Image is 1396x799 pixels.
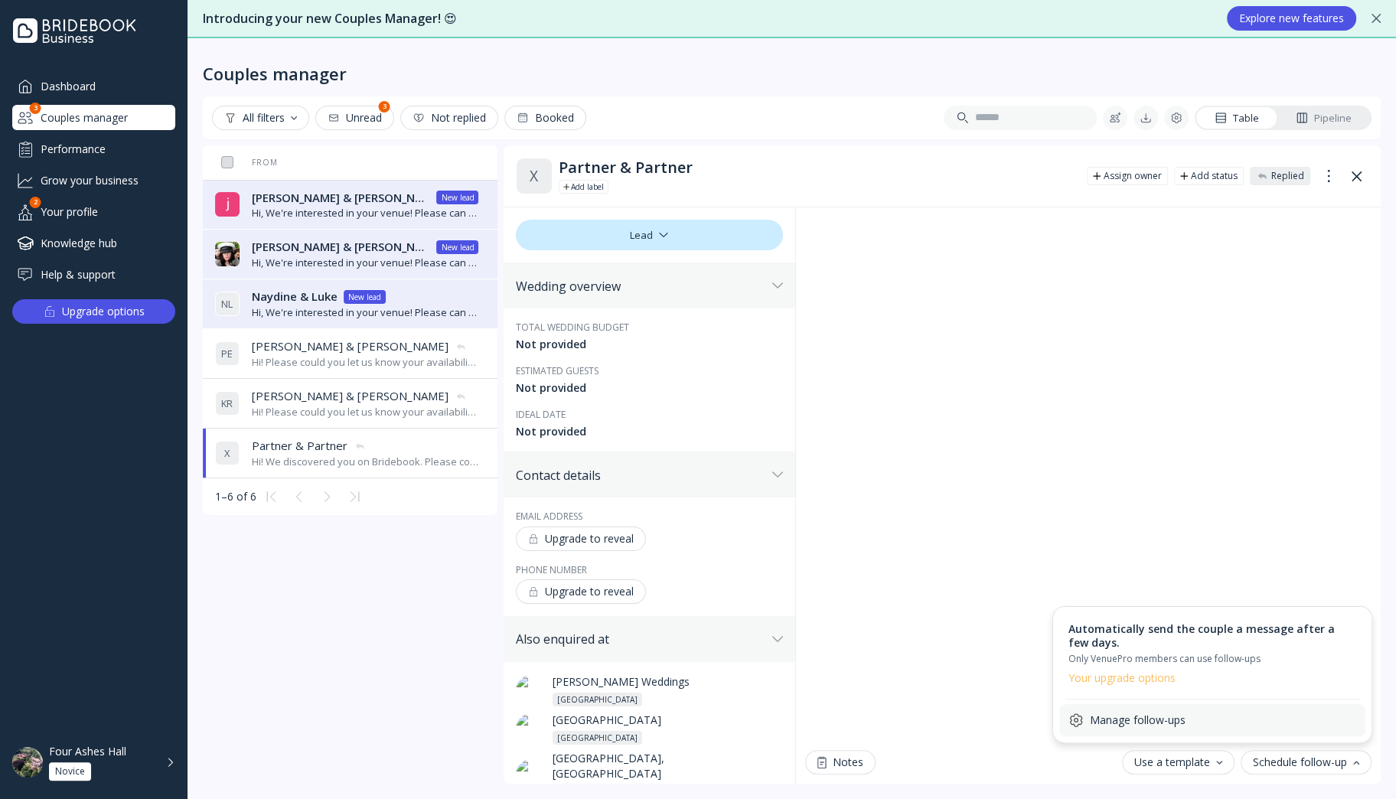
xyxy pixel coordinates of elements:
[12,199,175,224] div: Your profile
[1122,750,1235,775] button: Use a template
[215,441,240,465] div: X
[817,756,863,768] div: Notes
[12,105,175,130] a: Couples manager3
[12,230,175,256] a: Knowledge hub
[516,751,783,798] a: [GEOGRAPHIC_DATA], [GEOGRAPHIC_DATA]
[55,765,85,778] div: Novice
[203,63,347,84] div: Couples manager
[224,112,297,124] div: All filters
[1104,170,1162,182] div: Assign owner
[215,157,278,168] div: From
[516,408,783,421] div: Ideal date
[328,112,382,124] div: Unread
[252,239,431,255] span: [PERSON_NAME] & [PERSON_NAME]
[557,732,638,744] div: [GEOGRAPHIC_DATA]
[12,105,175,130] div: Couples manager
[252,190,431,206] span: [PERSON_NAME] & [PERSON_NAME]
[12,168,175,193] a: Grow your business
[252,455,479,469] div: Hi! We discovered you on Bridebook. Please could you send us your brochure and price list and we ...
[203,10,1212,28] div: Introducing your new Couples Manager! 😍
[1227,6,1356,31] button: Explore new features
[516,579,783,604] a: Upgrade to reveal
[516,563,783,576] div: Phone number
[559,158,1075,177] div: Partner & Partner
[215,192,240,217] img: dpr=2,fit=cover,g=face,w=32,h=32
[516,158,553,194] div: X
[12,262,175,287] a: Help & support
[12,199,175,224] a: Your profile2
[516,279,766,294] div: Wedding overview
[1239,12,1344,24] div: Explore new features
[805,207,1372,741] iframe: Chat
[1068,622,1356,650] div: Automatically send the couple a message after a few days.
[30,103,41,114] div: 3
[315,106,394,130] button: Unread
[252,355,479,370] div: Hi! Please could you let us know your availability around our ideal date and send us your brochur...
[441,191,474,204] div: New lead
[516,527,783,551] a: Upgrade to reveal
[12,299,175,324] button: Upgrade options
[1271,170,1304,182] div: Replied
[1215,111,1259,126] div: Table
[215,292,240,316] div: N L
[215,341,240,366] div: P E
[553,751,766,798] div: [GEOGRAPHIC_DATA], [GEOGRAPHIC_DATA]
[805,750,876,775] button: Notes
[12,136,175,161] a: Performance
[528,533,634,545] div: Upgrade to reveal
[516,674,783,706] a: [PERSON_NAME] Weddings[GEOGRAPHIC_DATA]
[516,468,766,483] div: Contact details
[1191,170,1238,182] div: Add status
[400,106,498,130] button: Not replied
[516,579,646,604] button: Upgrade to reveal
[1241,750,1372,775] button: Schedule follow-up
[516,321,783,334] div: Total wedding budget
[557,693,638,706] div: [GEOGRAPHIC_DATA]
[516,713,783,745] a: [GEOGRAPHIC_DATA][GEOGRAPHIC_DATA]
[379,101,390,113] div: 3
[1090,713,1356,727] div: Manage follow-ups
[215,489,256,504] div: 1–6 of 6
[553,674,766,706] div: [PERSON_NAME] Weddings
[571,181,604,193] div: Add label
[252,405,479,419] div: Hi! Please could you let us know your availability around our ideal date and send us your brochur...
[516,675,546,706] img: thumbnail
[516,759,546,790] img: thumbnail
[516,220,783,250] div: Lead
[252,289,338,305] span: Naydine & Luke
[441,241,474,253] div: New lead
[516,364,783,377] div: Estimated guests
[1068,653,1356,665] div: Only VenuePro members can use follow-ups
[1253,756,1359,768] div: Schedule follow-up
[1068,671,1176,685] a: Your upgrade options
[553,713,766,745] div: [GEOGRAPHIC_DATA]
[252,305,479,320] div: Hi, We're interested in your venue! Please can you share your availability around our ideal date,...
[212,106,309,130] button: All filters
[1134,756,1222,768] div: Use a template
[252,338,448,354] span: [PERSON_NAME] & [PERSON_NAME]
[516,713,546,744] img: thumbnail
[504,106,586,130] button: Booked
[12,73,175,99] a: Dashboard
[516,380,783,396] div: Not provided
[30,197,41,208] div: 2
[516,510,783,523] div: Email address
[516,337,783,352] div: Not provided
[516,631,766,647] div: Also enquired at
[528,585,634,598] div: Upgrade to reveal
[49,745,126,758] div: Four Ashes Hall
[1296,111,1352,126] div: Pipeline
[62,301,145,322] div: Upgrade options
[252,256,479,270] div: Hi, We're interested in your venue! Please can you share your availability around our ideal date,...
[1059,704,1365,736] a: Manage follow-ups
[252,206,479,220] div: Hi, We're interested in your venue! Please can you share your availability around our ideal date,...
[12,747,43,778] img: dpr=2,fit=cover,g=face,w=48,h=48
[348,291,381,303] div: New lead
[252,388,448,404] span: [PERSON_NAME] & [PERSON_NAME]
[413,112,486,124] div: Not replied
